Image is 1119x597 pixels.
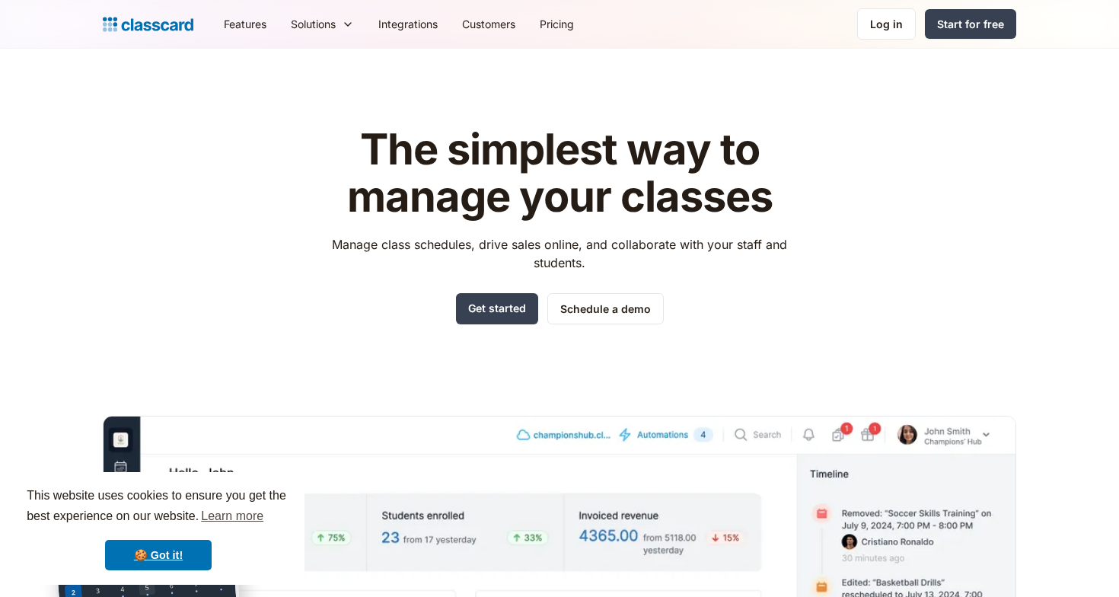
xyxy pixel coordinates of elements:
[318,235,802,272] p: Manage class schedules, drive sales online, and collaborate with your staff and students.
[528,7,586,41] a: Pricing
[925,9,1016,39] a: Start for free
[547,293,664,324] a: Schedule a demo
[318,126,802,220] h1: The simplest way to manage your classes
[937,16,1004,32] div: Start for free
[279,7,366,41] div: Solutions
[870,16,903,32] div: Log in
[199,505,266,528] a: learn more about cookies
[291,16,336,32] div: Solutions
[27,487,290,528] span: This website uses cookies to ensure you get the best experience on our website.
[105,540,212,570] a: dismiss cookie message
[450,7,528,41] a: Customers
[212,7,279,41] a: Features
[366,7,450,41] a: Integrations
[103,14,193,35] a: home
[456,293,538,324] a: Get started
[12,472,304,585] div: cookieconsent
[857,8,916,40] a: Log in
